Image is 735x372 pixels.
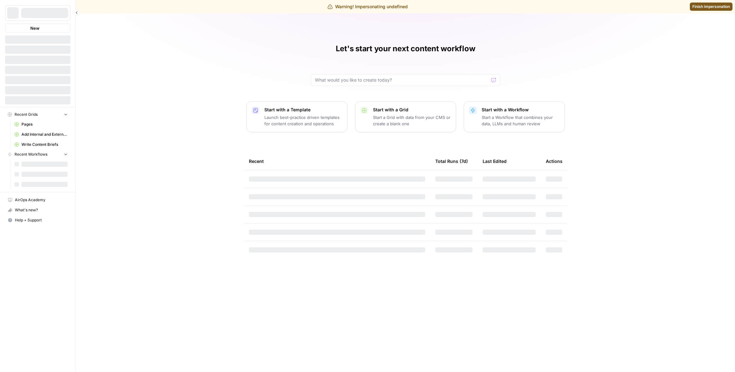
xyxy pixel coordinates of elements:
button: Start with a GridStart a Grid with data from your CMS or create a blank one [355,101,456,132]
div: Warning! Impersonating undefined [328,3,408,10]
span: Recent Grids [15,112,38,117]
span: Finish impersonation [692,4,730,9]
a: Add Internal and External Links [12,129,70,139]
div: Total Runs (7d) [435,152,468,170]
span: Help + Support [15,217,68,223]
span: Pages [21,121,68,127]
button: What's new? [5,205,70,215]
button: Recent Grids [5,110,70,119]
button: New [5,23,70,33]
button: Recent Workflows [5,150,70,159]
button: Help + Support [5,215,70,225]
span: Recent Workflows [15,152,47,157]
a: Write Content Briefs [12,139,70,150]
button: Start with a TemplateLaunch best-practice driven templates for content creation and operations [246,101,347,132]
p: Start with a Template [264,107,342,113]
span: AirOps Academy [15,197,68,203]
h1: Let's start your next content workflow [336,44,475,54]
button: Start with a WorkflowStart a Workflow that combines your data, LLMs and human review [464,101,565,132]
p: Start a Workflow that combines your data, LLMs and human review [482,114,559,127]
a: Finish impersonation [690,3,732,11]
div: Actions [546,152,563,170]
p: Start with a Workflow [482,107,559,113]
a: Pages [12,119,70,129]
a: AirOps Academy [5,195,70,205]
p: Start with a Grid [373,107,451,113]
div: Recent [249,152,425,170]
p: Start a Grid with data from your CMS or create a blank one [373,114,451,127]
input: What would you like to create today? [315,77,489,83]
div: Last Edited [483,152,507,170]
p: Launch best-practice driven templates for content creation and operations [264,114,342,127]
span: Write Content Briefs [21,142,68,147]
span: New [30,25,39,31]
span: Add Internal and External Links [21,132,68,137]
